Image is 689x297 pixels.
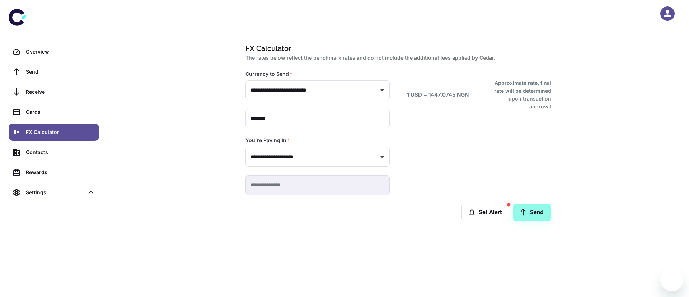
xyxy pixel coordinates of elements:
div: Receive [26,88,95,96]
a: Receive [9,83,99,101]
div: Overview [26,48,95,56]
div: Cards [26,108,95,116]
div: Settings [9,184,99,201]
a: Overview [9,43,99,60]
button: Open [377,85,387,95]
label: Currency to Send [245,70,292,78]
a: Rewards [9,164,99,181]
a: Send [9,63,99,80]
div: Settings [26,189,84,196]
div: Rewards [26,168,95,176]
button: Set Alert [461,204,510,221]
button: Open [377,152,387,162]
div: Contacts [26,148,95,156]
a: Contacts [9,144,99,161]
h6: 1 USD = 1447.0745 NGN [407,91,469,99]
h6: Approximate rate, final rate will be determined upon transaction approval [486,79,551,111]
div: Send [26,68,95,76]
a: FX Calculator [9,124,99,141]
h1: FX Calculator [245,43,548,54]
label: You're Paying In [245,137,290,144]
a: Cards [9,103,99,121]
div: FX Calculator [26,128,95,136]
iframe: Button to launch messaging window [660,268,683,291]
a: Send [513,204,551,221]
